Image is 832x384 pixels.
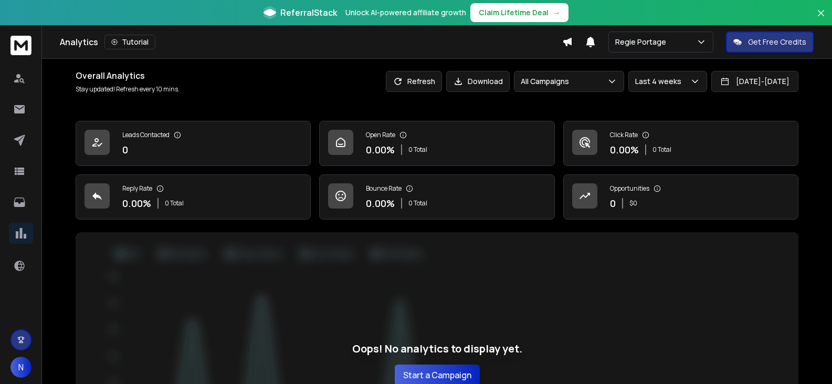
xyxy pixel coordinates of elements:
p: Get Free Credits [748,37,806,47]
a: Reply Rate0.00%0 Total [76,174,311,220]
p: 0 [122,142,128,157]
button: [DATE]-[DATE] [711,71,798,92]
p: 0 Total [408,146,427,154]
button: Claim Lifetime Deal→ [470,3,568,22]
p: Opportunities [610,184,649,193]
a: Open Rate0.00%0 Total [319,121,554,166]
button: Refresh [386,71,442,92]
p: Download [468,76,503,87]
p: Click Rate [610,131,638,139]
p: Reply Rate [122,184,152,193]
span: ReferralStack [280,6,337,19]
p: $ 0 [629,199,637,207]
p: Stay updated! Refresh every 10 mins. [76,85,180,94]
a: Click Rate0.00%0 Total [563,121,798,166]
p: Regie Portage [615,37,670,47]
button: Download [446,71,510,92]
p: Unlock AI-powered affiliate growth [345,7,466,18]
button: N [10,357,31,378]
p: Open Rate [366,131,395,139]
p: 0 [610,196,616,211]
p: 0.00 % [610,142,639,157]
p: Refresh [407,76,435,87]
p: 0 Total [408,199,427,207]
p: 0 Total [165,199,184,207]
a: Leads Contacted0 [76,121,311,166]
a: Opportunities0$0 [563,174,798,220]
div: Analytics [60,35,562,49]
h1: Overall Analytics [76,69,180,82]
a: Bounce Rate0.00%0 Total [319,174,554,220]
p: Leads Contacted [122,131,170,139]
p: 0.00 % [366,196,395,211]
p: Last 4 weeks [635,76,686,87]
p: All Campaigns [521,76,573,87]
p: Bounce Rate [366,184,402,193]
button: Get Free Credits [726,32,814,53]
p: 0.00 % [366,142,395,157]
button: Close banner [814,6,828,32]
p: 0.00 % [122,196,151,211]
p: 0 Total [652,146,671,154]
button: Tutorial [104,35,155,49]
span: → [553,7,560,18]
